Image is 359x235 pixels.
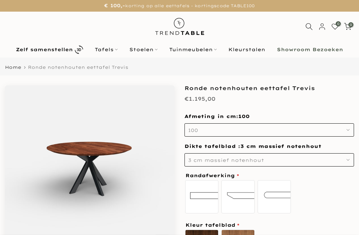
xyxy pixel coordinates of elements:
h1: Ronde notenhouten eettafel Trevis [184,85,354,91]
b: Showroom Bezoeken [277,47,343,52]
img: trend-table [151,12,209,41]
span: 100 [238,113,250,120]
span: 100 [188,127,198,133]
b: Zelf samenstellen [16,47,73,52]
span: Dikte tafelblad : [184,143,321,149]
a: Tuinmeubelen [164,46,223,54]
button: 3 cm massief notenhout [184,153,354,167]
button: 100 [184,123,354,137]
span: 0 [336,21,341,26]
span: Randafwerking [185,173,239,178]
span: Ronde notenhouten eettafel Trevis [28,64,128,70]
a: Zelf samenstellen [10,44,89,56]
a: Home [5,65,21,69]
a: Showroom Bezoeken [271,46,349,54]
div: €1.195,00 [184,94,215,104]
iframe: toggle-frame [1,201,34,234]
span: 3 cm massief notenhout [188,157,264,163]
span: Kleur tafelblad [185,223,239,227]
span: 3 cm massief notenhout [240,143,321,150]
a: Stoelen [124,46,164,54]
span: 0 [348,22,353,27]
a: 0 [331,23,339,30]
a: Tafels [89,46,124,54]
a: 0 [344,23,351,30]
a: Kleurstalen [223,46,271,54]
p: korting op alle eettafels - kortingscode TABLE100 [8,2,351,10]
strong: € 100,- [104,3,125,9]
span: Afmeting in cm: [184,113,250,119]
